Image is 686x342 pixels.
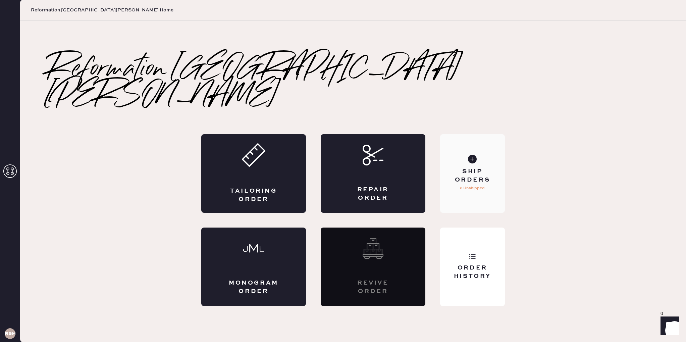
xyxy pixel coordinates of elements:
span: Reformation [GEOGRAPHIC_DATA][PERSON_NAME] Home [31,7,173,13]
div: Revive order [348,279,399,296]
div: Interested? Contact us at care@hemster.co [321,228,425,306]
iframe: Front Chat [654,312,683,341]
div: Ship Orders [445,167,499,184]
div: Order History [445,264,499,281]
div: Monogram Order [228,279,279,296]
div: Tailoring Order [228,187,279,204]
h2: Reformation [GEOGRAPHIC_DATA][PERSON_NAME] [47,56,659,110]
p: 2 Unshipped [460,184,485,192]
div: Repair Order [348,186,399,202]
h3: RSMA [5,331,15,336]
